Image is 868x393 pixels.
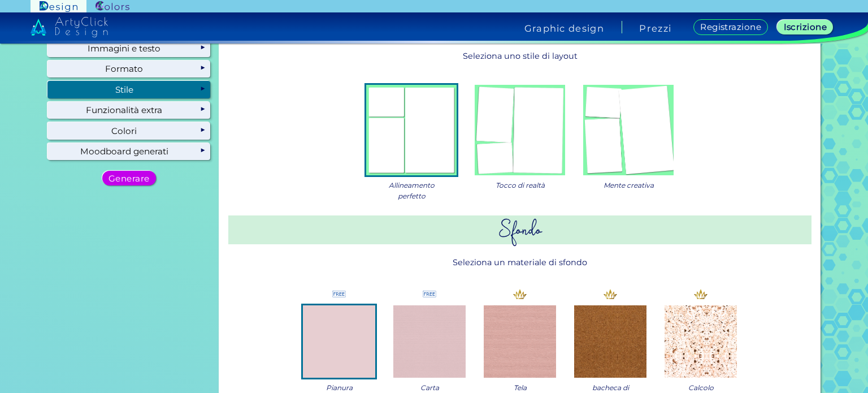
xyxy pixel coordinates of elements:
font: Tela [514,383,527,392]
img: ex-mb-sw-style-2.png [484,305,556,378]
img: icon_premium_gold.svg [604,287,617,301]
font: Mente creativa [604,181,654,189]
font: Colori [111,126,137,136]
font: Formato [105,63,143,74]
font: Pianura [326,383,353,392]
img: ex-mb-sw-style-5.png [574,305,646,378]
a: Iscrizione [780,20,831,34]
img: icon_premium_gold.svg [694,287,708,301]
font: Allineamento perfetto [389,181,435,200]
font: Tocco di realtà [496,181,545,189]
img: icon_free.svg [332,287,346,301]
img: Logo ArtyClick Colors [96,1,129,12]
font: Carta [420,383,439,392]
font: Immagini e testo [88,43,160,54]
font: Moodboard generati [80,146,168,157]
img: ex-mb-sw-style-4.png [665,305,737,378]
font: Seleziona un materiale di sfondo [453,257,587,267]
font: Graphic design [524,23,604,34]
font: Registrazione [703,22,758,32]
img: icon_free.svg [423,287,436,301]
img: layout_slight.png [475,85,565,175]
img: icon_premium_gold.svg [513,287,527,301]
font: Sfondo [498,217,542,249]
font: Funzionalità extra [86,105,162,115]
font: Stile [115,84,133,95]
a: Registrazione [697,20,765,34]
img: layout_messy.png [583,85,674,175]
img: artyclick_design_logo_white_combined_path.svg [31,17,108,37]
font: Iscrizione [785,22,824,32]
a: Prezzi [639,24,671,33]
font: Generare [110,173,147,183]
img: ex-mb-sw-style-0.jpg [303,305,375,378]
img: ex-mb-sw-style-1.png [393,305,466,378]
font: Calcolo [688,383,714,392]
font: Seleziona uno stile di layout [463,51,578,61]
font: Prezzi [639,23,671,34]
img: layout_straight.png [366,85,457,175]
